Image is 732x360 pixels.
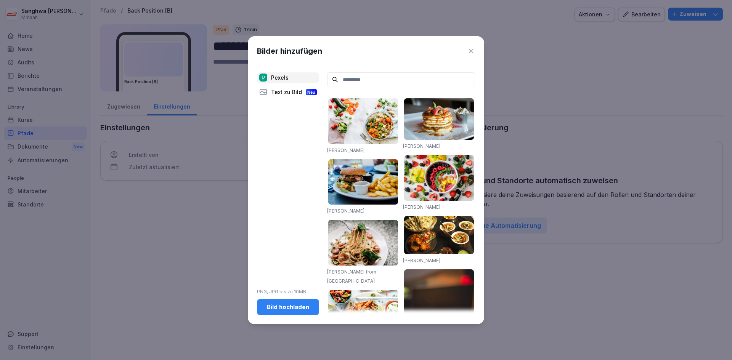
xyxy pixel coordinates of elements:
[263,303,313,311] div: Bild hochladen
[403,258,440,263] a: [PERSON_NAME]
[306,89,317,95] div: Neu
[257,72,319,83] div: Pexels
[403,143,440,149] a: [PERSON_NAME]
[257,45,322,57] h1: Bilder hinzufügen
[327,208,364,214] a: [PERSON_NAME]
[257,288,319,295] p: PNG, JPG bis zu 10MB
[404,98,474,140] img: pexels-photo-376464.jpeg
[327,269,376,284] a: [PERSON_NAME] from [GEOGRAPHIC_DATA]
[328,220,398,266] img: pexels-photo-1279330.jpeg
[257,299,319,315] button: Bild hochladen
[404,155,474,201] img: pexels-photo-1099680.jpeg
[328,290,398,342] img: pexels-photo-1640772.jpeg
[328,98,398,144] img: pexels-photo-1640777.jpeg
[403,204,440,210] a: [PERSON_NAME]
[328,159,398,205] img: pexels-photo-70497.jpeg
[257,87,319,98] div: Text zu Bild
[327,147,364,153] a: [PERSON_NAME]
[259,74,267,82] img: pexels.png
[404,216,474,254] img: pexels-photo-958545.jpeg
